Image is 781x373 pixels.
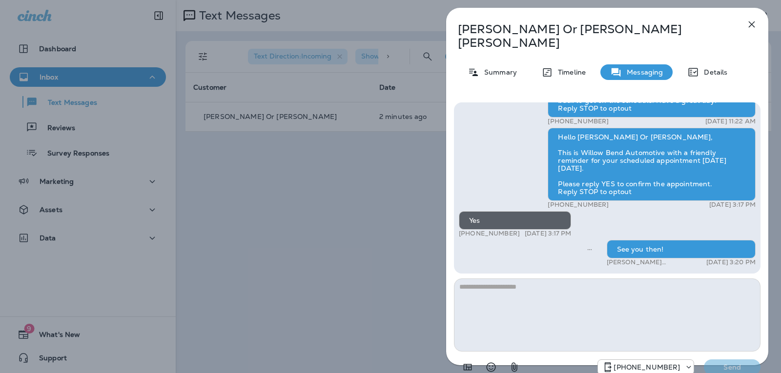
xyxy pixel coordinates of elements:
[479,68,517,76] p: Summary
[614,363,680,371] p: [PHONE_NUMBER]
[607,258,696,266] p: [PERSON_NAME] WillowBend
[458,22,724,50] p: [PERSON_NAME] Or [PERSON_NAME] [PERSON_NAME]
[598,361,694,373] div: +1 (813) 497-4455
[607,240,756,258] div: See you then!
[705,118,756,125] p: [DATE] 11:22 AM
[548,118,609,125] p: [PHONE_NUMBER]
[459,230,520,237] p: [PHONE_NUMBER]
[587,244,592,253] span: Sent
[548,128,756,201] div: Hello [PERSON_NAME] Or [PERSON_NAME], This is Willow Bend Automotive with a friendly reminder for...
[553,68,586,76] p: Timeline
[622,68,663,76] p: Messaging
[459,211,571,230] div: Yes
[709,201,756,209] p: [DATE] 3:17 PM
[699,68,727,76] p: Details
[525,230,571,237] p: [DATE] 3:17 PM
[706,258,756,266] p: [DATE] 3:20 PM
[548,201,609,209] p: [PHONE_NUMBER]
